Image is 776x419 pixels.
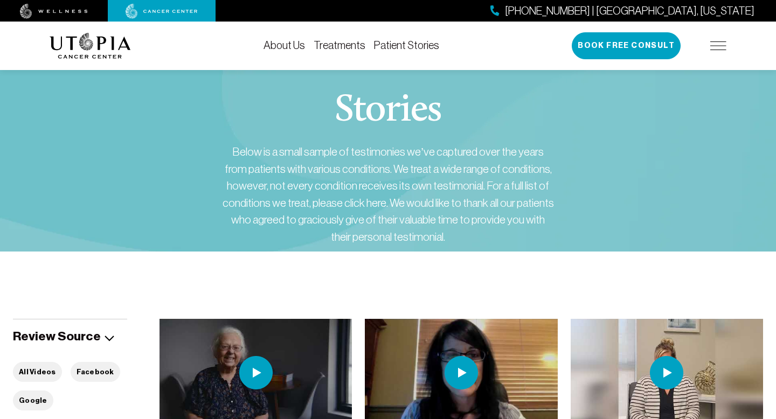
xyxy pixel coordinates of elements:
[264,39,305,51] a: About Us
[335,92,441,130] h1: Stories
[374,39,439,51] a: Patient Stories
[445,356,478,389] img: play icon
[13,362,62,382] button: All Videos
[13,390,53,410] button: Google
[20,4,88,19] img: wellness
[50,33,131,59] img: logo
[105,336,114,341] img: icon
[239,356,273,389] img: play icon
[572,32,681,59] button: Book Free Consult
[490,3,754,19] a: [PHONE_NUMBER] | [GEOGRAPHIC_DATA], [US_STATE]
[71,362,120,382] button: Facebook
[505,3,754,19] span: [PHONE_NUMBER] | [GEOGRAPHIC_DATA], [US_STATE]
[314,39,365,51] a: Treatments
[221,143,555,245] div: Below is a small sample of testimonies we’ve captured over the years from patients with various c...
[710,41,726,50] img: icon-hamburger
[13,328,101,345] h5: Review Source
[126,4,198,19] img: cancer center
